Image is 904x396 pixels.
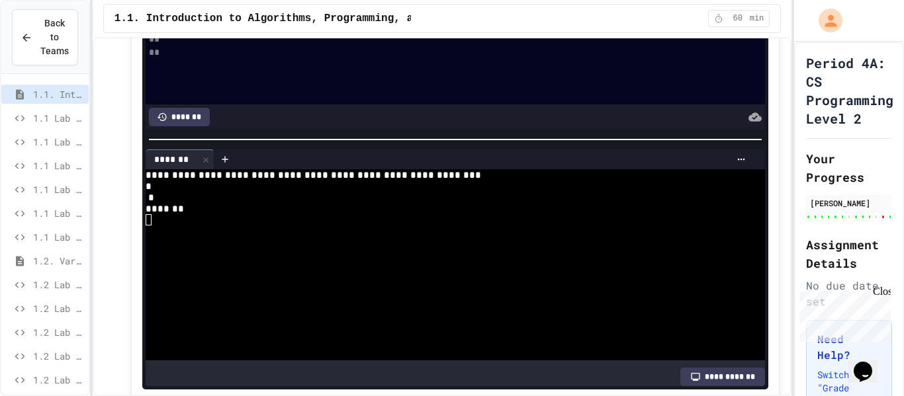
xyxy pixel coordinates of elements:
div: No due date set [806,278,892,309]
h2: Your Progress [806,149,892,186]
span: 1.1 Lab 1: Morning Routine Fix [33,111,83,125]
button: Back to Teams [12,9,78,65]
h2: Assignment Details [806,235,892,272]
span: 1.1. Introduction to Algorithms, Programming, and Compilers [114,11,490,26]
span: 1.1. Introduction to Algorithms, Programming, and Compilers [33,87,83,101]
span: 1.1 Lab 5: Travel Route Debugger [33,206,83,220]
span: 1.1 Lab 3: Debug Assembly [33,159,83,173]
span: 1.2. Variables and Data Types [33,254,83,268]
span: min [750,13,764,24]
span: 1.1 Lab 6: Pattern Detective [33,230,83,244]
span: 1.2 Lab 1: Pet Profile Fix [33,278,83,292]
span: 1.1 Lab 4: Code Assembly Challenge [33,182,83,196]
span: 1.2 Lab 2: Library Card Creator [33,301,83,315]
h1: Period 4A: CS Programming Level 2 [806,54,893,128]
span: Back to Teams [40,17,69,58]
iframe: chat widget [794,286,891,342]
div: My Account [805,5,846,36]
span: 1.2 Lab 5: Weather Station Debugger [33,373,83,387]
iframe: chat widget [848,343,891,383]
span: 1.1 Lab 2: School Announcements [33,135,83,149]
span: 1.2 Lab 3: Restaurant Order System [33,325,83,339]
span: 1.2 Lab 4: Team Stats Calculator [33,349,83,363]
h3: Need Help? [817,331,881,363]
span: 60 [727,13,748,24]
div: [PERSON_NAME] [810,197,888,209]
div: Chat with us now!Close [5,5,91,84]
